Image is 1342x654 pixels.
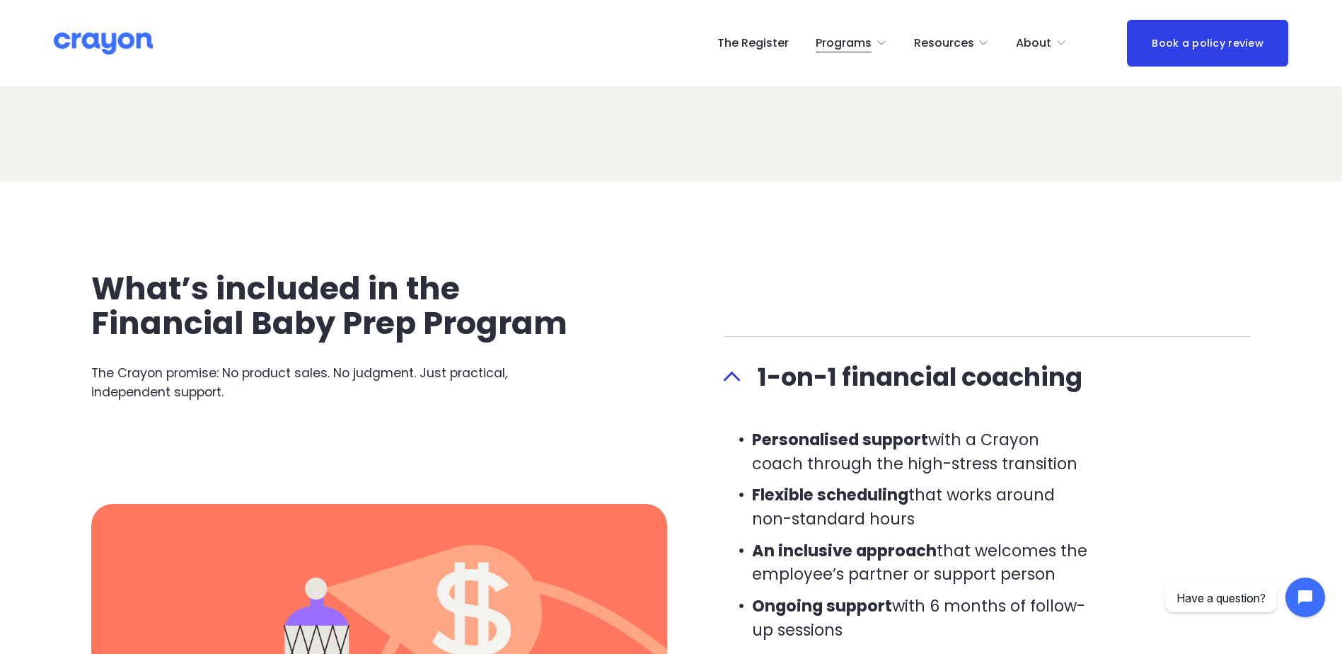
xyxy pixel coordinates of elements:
strong: Ongoing support [752,595,892,617]
p: The Crayon promise: No product sales. No judgment. Just practical, independent support. [91,364,619,401]
p: that works around non-standard hours [752,483,1093,531]
p: with a Crayon coach through the high-stress transition [752,428,1093,476]
strong: Flexible scheduling [752,483,908,506]
a: Book a policy review [1127,20,1288,66]
a: folder dropdown [816,32,887,54]
span: About [1016,33,1051,54]
span: 1-on-1 financial coaching [741,358,1251,396]
a: folder dropdown [914,32,990,54]
p: with 6 months of follow-up sessions [752,595,1093,642]
span: Programs [816,33,872,54]
button: 1-on-1 financial coaching [724,337,1251,417]
strong: An inclusive approach [752,539,937,562]
img: Crayon [54,31,153,56]
span: Resources [914,33,974,54]
p: that welcomes the employee’s partner or support person [752,539,1093,587]
strong: Personalised support [752,428,928,451]
a: folder dropdown [1016,32,1067,54]
h2: What’s included in the Financial Baby Prep Program [91,271,619,342]
a: The Register [717,32,789,54]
